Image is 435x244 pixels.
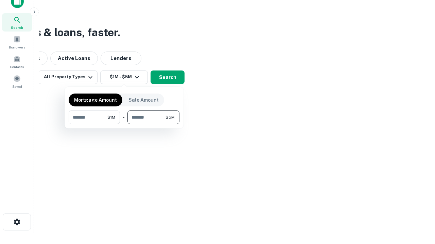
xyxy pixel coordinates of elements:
[166,114,175,120] span: $5M
[128,96,159,104] p: Sale Amount
[107,114,115,120] span: $1M
[401,190,435,222] iframe: Chat Widget
[74,96,117,104] p: Mortgage Amount
[123,110,125,124] div: -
